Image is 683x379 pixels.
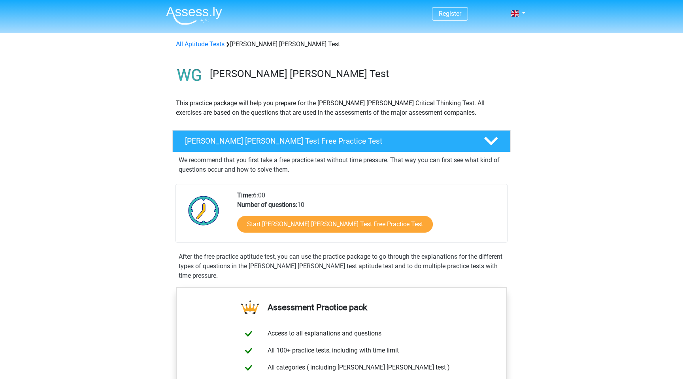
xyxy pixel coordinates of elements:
p: This practice package will help you prepare for the [PERSON_NAME] [PERSON_NAME] Critical Thinking... [176,99,507,117]
a: [PERSON_NAME] [PERSON_NAME] Test Free Practice Test [169,130,514,152]
a: All Aptitude Tests [176,40,225,48]
a: Register [439,10,461,17]
b: Number of questions: [237,201,297,208]
div: [PERSON_NAME] [PERSON_NAME] Test [173,40,510,49]
b: Time: [237,191,253,199]
a: Start [PERSON_NAME] [PERSON_NAME] Test Free Practice Test [237,216,433,233]
h3: [PERSON_NAME] [PERSON_NAME] Test [210,68,504,80]
img: Clock [184,191,224,230]
img: Assessly [166,6,222,25]
div: After the free practice aptitude test, you can use the practice package to go through the explana... [175,252,508,280]
p: We recommend that you first take a free practice test without time pressure. That way you can fir... [179,155,504,174]
div: 6:00 10 [231,191,507,242]
img: watson glaser test [173,59,206,92]
h4: [PERSON_NAME] [PERSON_NAME] Test Free Practice Test [185,136,471,146]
